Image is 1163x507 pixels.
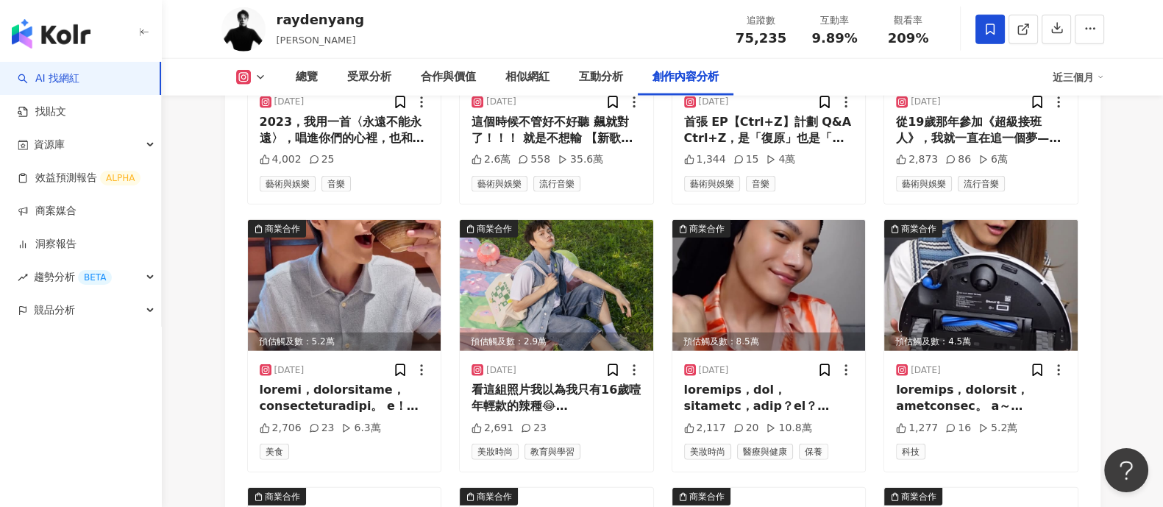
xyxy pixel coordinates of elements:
[733,13,789,28] div: 追蹤數
[733,152,759,167] div: 15
[248,220,441,351] div: post-image商業合作預估觸及數：5.2萬
[248,220,441,351] img: post-image
[221,7,266,52] img: KOL Avatar
[472,421,513,436] div: 2,691
[521,421,547,436] div: 23
[1104,448,1148,492] iframe: Help Scout Beacon - Open
[472,176,527,192] span: 藝術與娛樂
[341,421,380,436] div: 6.3萬
[958,176,1005,192] span: 流行音樂
[884,220,1078,351] img: post-image
[472,382,641,415] div: 看這組照片我以為我只有16歲噎 年輕款的辣種😂 Photographer | @kenjijiang0905 Makeup | @roycechou Stylist | @natalieyu__
[248,333,441,351] div: 預估觸及數：5.2萬
[945,152,971,167] div: 86
[518,152,550,167] div: 558
[684,382,854,415] div: loremips，dol，sitametc，adip？el？seddoeiu！ tempo，incidi，utlabo et 「DOLORE magna」 al！enimadm，veniamq！...
[884,333,1078,351] div: 預估觸及數：4.5萬
[896,114,1066,147] div: 從19歲那年參加《超級接班人》，我就一直在追一個夢—— 不是成為誰的接班人，而是唱出屬於我自己的歌。 這些年，我參加過節目、組過團體、辦過演唱會， 也經歷了解散、比賽、工作、生活…… 每一次看似...
[699,364,729,377] div: [DATE]
[260,444,289,460] span: 美食
[733,421,759,436] div: 20
[18,272,28,283] span: rise
[78,270,112,285] div: BETA
[265,489,300,504] div: 商業合作
[460,220,653,351] div: post-image商業合作預估觸及數：2.9萬
[472,152,511,167] div: 2.6萬
[799,444,828,460] span: 保養
[260,152,302,167] div: 4,002
[901,489,936,504] div: 商業合作
[277,10,365,29] div: raydenyang
[945,421,971,436] div: 16
[811,31,857,46] span: 9.89%
[12,19,90,49] img: logo
[421,68,476,86] div: 合作與價值
[477,221,512,236] div: 商業合作
[652,68,719,86] div: 創作內容分析
[347,68,391,86] div: 受眾分析
[896,444,925,460] span: 科技
[277,35,356,46] span: [PERSON_NAME]
[888,31,929,46] span: 209%
[505,68,550,86] div: 相似網紅
[672,220,866,351] div: post-image商業合作預估觸及數：8.5萬
[978,152,1008,167] div: 6萬
[896,176,952,192] span: 藝術與娛樂
[486,364,516,377] div: [DATE]
[901,221,936,236] div: 商業合作
[34,294,75,327] span: 競品分析
[260,176,316,192] span: 藝術與娛樂
[296,68,318,86] div: 總覽
[260,114,430,147] div: 2023，我用一首〈永遠不能永遠〉，唱進你們的心裡，也和大家一起完成了那場專屬的演唱會。 2025，我依然沒停下腳步！ 因為唱歌，始終是我不滅的熱情。 這次，我準備了全新 EP 《Ctrl+Z》...
[18,237,77,252] a: 洞察報告
[911,364,941,377] div: [DATE]
[1053,65,1104,89] div: 近三個月
[766,421,811,436] div: 10.8萬
[896,152,938,167] div: 2,873
[766,152,795,167] div: 4萬
[736,30,786,46] span: 75,235
[274,364,305,377] div: [DATE]
[672,220,866,351] img: post-image
[524,444,580,460] span: 教育與學習
[884,220,1078,351] div: post-image商業合作預估觸及數：4.5萬
[579,68,623,86] div: 互動分析
[18,104,66,119] a: 找貼文
[274,96,305,108] div: [DATE]
[684,421,726,436] div: 2,117
[34,260,112,294] span: 趨勢分析
[309,152,335,167] div: 25
[672,333,866,351] div: 預估觸及數：8.5萬
[558,152,603,167] div: 35.6萬
[684,444,731,460] span: 美妝時尚
[737,444,793,460] span: 醫療與健康
[684,114,854,147] div: 首張 EP【Ctrl+Z】計劃 Q&A Ctrl+Z，是「復原」也是「撤銷」，有時候也是一個重新開始的勇氣。 這次作品以募資的方式與大家互動，三種關卡由你們來解鎖！ 大家可以透過購買EP、[PE...
[533,176,580,192] span: 流行音樂
[896,382,1066,415] div: loremips，dolorsit，ametconsec。 a～elitseddo「eiu T05 INCI」！utl，etdoloremagna！ 🌟al ENIM ADMINI veniam...
[684,152,726,167] div: 1,344
[321,176,351,192] span: 音樂
[472,444,519,460] span: 美妝時尚
[896,421,938,436] div: 1,277
[978,421,1017,436] div: 5.2萬
[472,114,641,147] div: 這個時候不管好不好聽 飆就對了！！！ 就是不想輸 【新歌首場會】 [DATE]｜8 PM 地點：[PERSON_NAME]・大河岸留言 【Ctrl+Z 實體・數位正式發行】 [DATE]｜全面上...
[881,13,936,28] div: 觀看率
[260,382,430,415] div: loremi，dolorsitame，consecteturadipi。 e！seddoeius，tempo「incid」。 utlaboreetd＋magn！ aliquaenimadm。 v...
[309,421,335,436] div: 23
[265,221,300,236] div: 商業合作
[18,171,141,185] a: 效益預測報告ALPHA
[699,96,729,108] div: [DATE]
[486,96,516,108] div: [DATE]
[477,489,512,504] div: 商業合作
[260,421,302,436] div: 2,706
[684,176,740,192] span: 藝術與娛樂
[911,96,941,108] div: [DATE]
[689,489,725,504] div: 商業合作
[34,128,65,161] span: 資源庫
[18,204,77,219] a: 商案媒合
[746,176,775,192] span: 音樂
[460,333,653,351] div: 預估觸及數：2.9萬
[18,71,79,86] a: searchAI 找網紅
[460,220,653,351] img: post-image
[807,13,863,28] div: 互動率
